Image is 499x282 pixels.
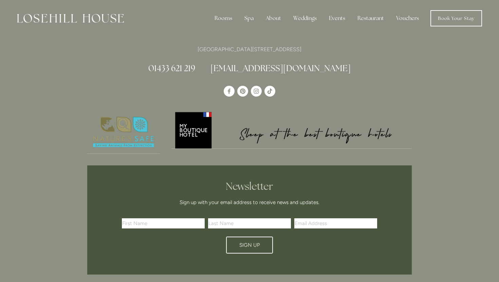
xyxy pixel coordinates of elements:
[239,12,259,25] div: Spa
[210,63,351,74] a: [EMAIL_ADDRESS][DOMAIN_NAME]
[87,111,160,154] img: Nature's Safe - Logo
[124,180,375,193] h2: Newsletter
[264,86,275,97] a: TikTok
[294,218,377,228] input: Email Address
[208,218,291,228] input: Last Name
[288,12,322,25] div: Weddings
[352,12,389,25] div: Restaurant
[124,198,375,206] p: Sign up with your email address to receive news and updates.
[324,12,351,25] div: Events
[17,14,124,23] img: Losehill House
[171,111,412,148] img: My Boutique Hotel - Logo
[224,86,235,97] a: Losehill House Hotel & Spa
[209,12,238,25] div: Rooms
[87,45,412,54] p: [GEOGRAPHIC_DATA][STREET_ADDRESS]
[260,12,287,25] div: About
[237,86,248,97] a: Pinterest
[226,237,273,254] button: Sign Up
[122,218,205,228] input: First Name
[391,12,424,25] a: Vouchers
[148,63,195,74] a: 01433 621 219
[430,10,482,26] a: Book Your Stay
[239,242,260,248] span: Sign Up
[251,86,262,97] a: Instagram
